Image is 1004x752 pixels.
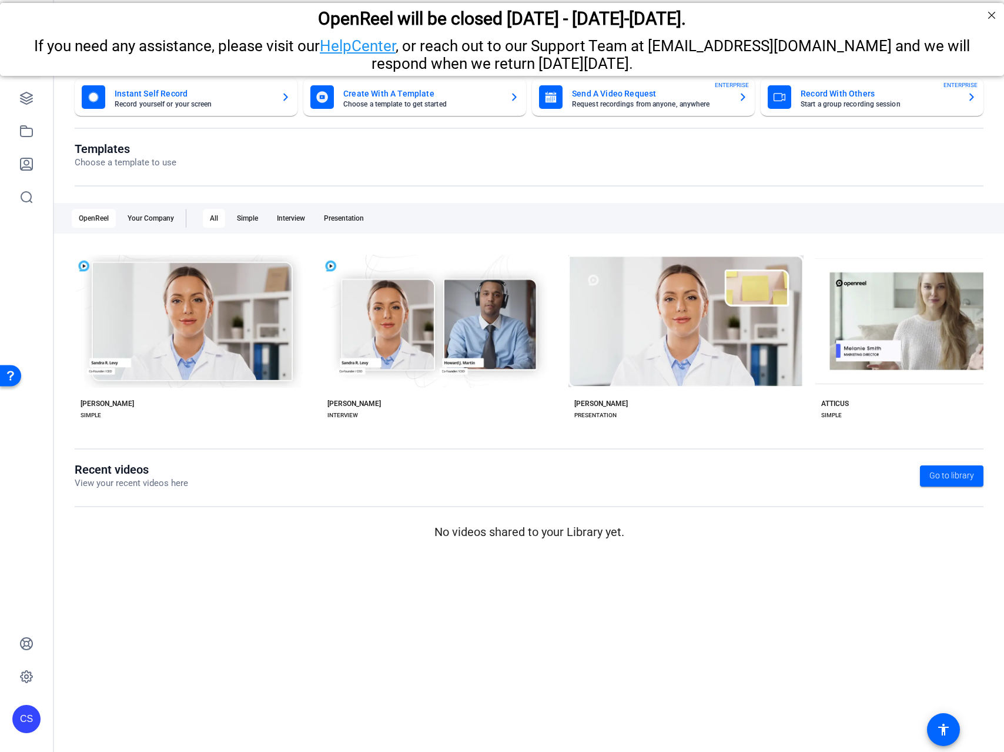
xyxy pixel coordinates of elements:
div: Your Company [121,209,181,228]
div: [PERSON_NAME] [574,399,628,408]
button: Record With OthersStart a group recording sessionENTERPRISE [761,78,983,116]
div: ATTICUS [821,399,849,408]
h1: Recent videos [75,462,188,477]
span: Go to library [929,470,974,482]
mat-card-subtitle: Choose a template to get started [343,101,500,108]
p: View your recent videos here [75,477,188,490]
h1: Templates [75,142,176,156]
p: Choose a template to use [75,156,176,169]
div: Simple [230,209,265,228]
div: PRESENTATION [574,411,617,420]
button: Create With A TemplateChoose a template to get started [303,78,526,116]
button: Instant Self RecordRecord yourself or your screen [75,78,297,116]
span: If you need any assistance, please visit our , or reach out to our Support Team at [EMAIL_ADDRESS... [34,34,970,69]
div: Presentation [317,209,371,228]
mat-card-subtitle: Request recordings from anyone, anywhere [572,101,729,108]
div: OpenReel [72,209,116,228]
div: All [203,209,225,228]
span: ENTERPRISE [943,81,978,89]
mat-card-title: Record With Others [801,86,958,101]
div: [PERSON_NAME] [327,399,381,408]
div: Interview [270,209,312,228]
mat-card-title: Send A Video Request [572,86,729,101]
div: SIMPLE [821,411,842,420]
a: Go to library [920,465,983,487]
mat-card-title: Instant Self Record [115,86,272,101]
div: OpenReel will be closed [DATE] - [DATE]-[DATE]. [15,5,989,26]
mat-card-subtitle: Start a group recording session [801,101,958,108]
div: SIMPLE [81,411,101,420]
div: [PERSON_NAME] [81,399,134,408]
span: ENTERPRISE [715,81,749,89]
div: CS [12,705,41,733]
p: No videos shared to your Library yet. [75,523,983,541]
a: HelpCenter [320,34,396,52]
mat-card-subtitle: Record yourself or your screen [115,101,272,108]
div: INTERVIEW [327,411,358,420]
button: Send A Video RequestRequest recordings from anyone, anywhereENTERPRISE [532,78,755,116]
mat-icon: accessibility [936,723,951,737]
mat-card-title: Create With A Template [343,86,500,101]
